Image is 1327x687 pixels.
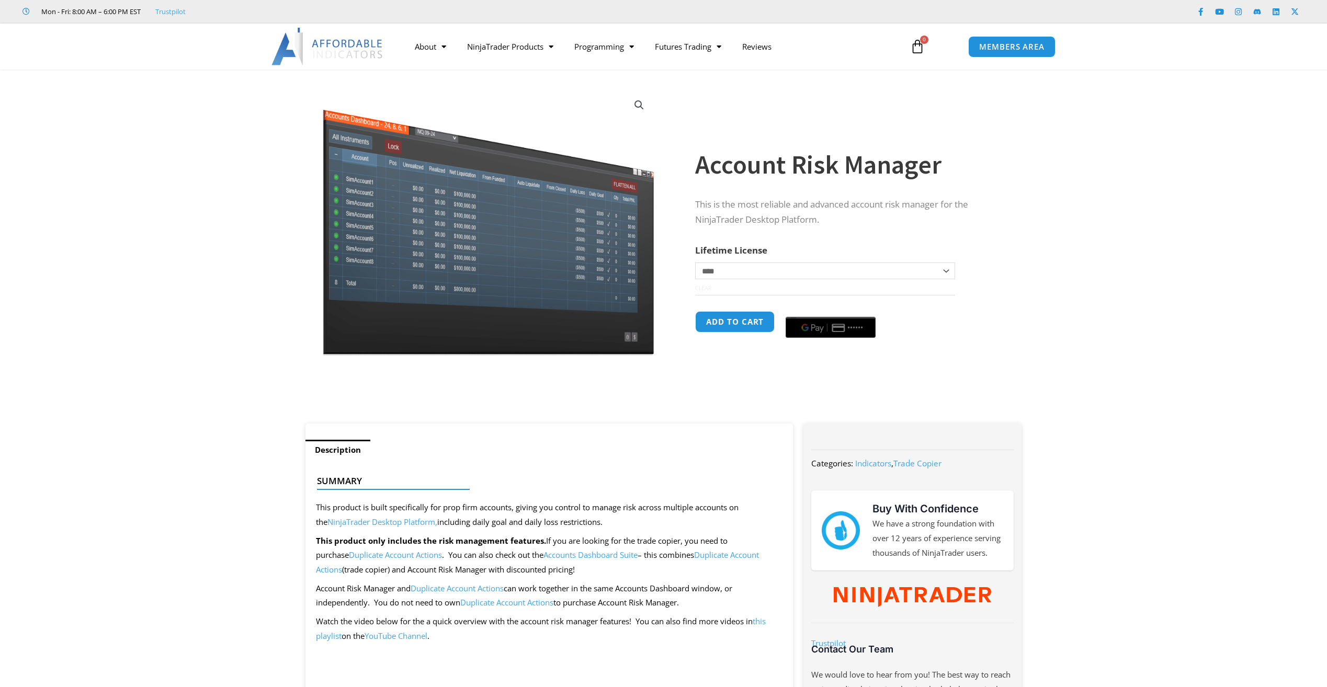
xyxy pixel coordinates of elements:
[811,458,853,468] span: Categories:
[811,638,846,648] a: Trustpilot
[316,500,783,530] p: This product is built specifically for prop firm accounts, giving you control to manage risk acro...
[320,88,656,356] img: Screenshot 2024-08-26 15462845454
[695,197,1001,227] p: This is the most reliable and advanced account risk manager for the NinjaTrader Desktop Platform.
[317,476,774,486] h4: Summary
[316,581,783,611] p: Account Risk Manager and can work together in the same Accounts Dashboard window, or independentl...
[271,28,384,65] img: LogoAI | Affordable Indicators – NinjaTrader
[316,534,783,578] p: If you are looking for the trade copier, you need to purchase . You can also check out the – this...
[644,35,732,59] a: Futures Trading
[365,631,427,641] a: YouTube Channel
[404,35,457,59] a: About
[855,458,891,468] a: Indicators
[968,36,1056,58] a: MEMBERS AREA
[305,440,370,460] a: Description
[39,5,141,18] span: Mon - Fri: 8:00 AM – 6:00 PM EST
[872,501,1003,517] h3: Buy With Confidence
[893,458,942,468] a: Trade Copier
[784,310,878,311] iframe: Secure payment input frame
[316,616,766,641] a: this playlist
[695,146,1001,183] h1: Account Risk Manager
[695,284,711,292] a: Clear options
[460,597,553,608] a: Duplicate Account Actions
[811,643,1013,655] h3: Contact Our Team
[695,311,775,333] button: Add to cart
[316,614,783,644] p: Watch the video below for the a quick overview with the account risk manager features! You can al...
[695,244,767,256] label: Lifetime License
[327,517,437,527] a: NinjaTrader Desktop Platform,
[316,535,546,546] strong: This product only includes the risk management features.
[979,43,1045,51] span: MEMBERS AREA
[349,549,442,560] a: Duplicate Account Actions
[543,549,638,560] a: Accounts Dashboard Suite
[834,587,991,607] img: NinjaTrader Wordmark color RGB | Affordable Indicators – NinjaTrader
[920,36,928,44] span: 0
[786,317,876,338] button: Buy with GPay
[894,31,940,62] a: 0
[855,458,942,468] span: ,
[872,517,1003,560] p: We have a strong foundation with over 12 years of experience serving thousands of NinjaTrader users.
[404,35,898,59] nav: Menu
[457,35,564,59] a: NinjaTrader Products
[564,35,644,59] a: Programming
[155,5,186,18] a: Trustpilot
[630,96,649,115] a: View full-screen image gallery
[732,35,782,59] a: Reviews
[848,324,864,331] text: ••••••
[411,583,504,593] a: Duplicate Account Actions
[822,511,859,549] img: mark thumbs good 43913 | Affordable Indicators – NinjaTrader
